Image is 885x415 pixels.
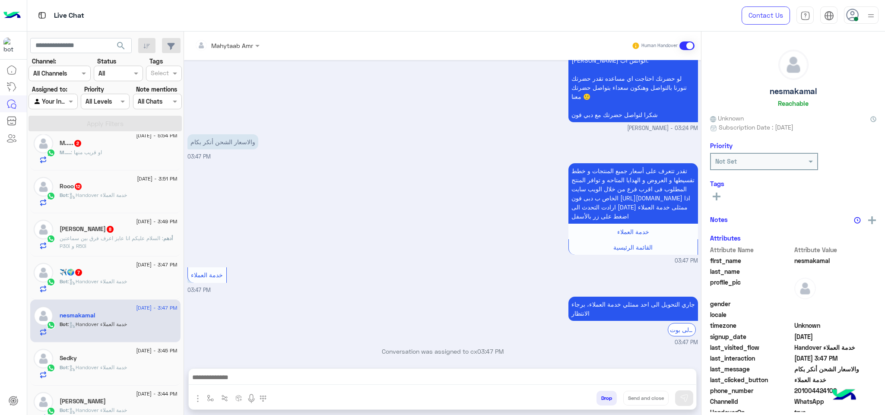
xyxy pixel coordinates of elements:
span: [DATE] - 3:49 PM [136,218,177,225]
h5: Sedky [60,355,77,362]
span: القائمة الرئيسية [613,244,653,251]
img: defaultAdmin.png [34,392,53,412]
img: WhatsApp [47,234,55,243]
span: last_visited_flow [710,343,793,352]
span: خدمة العملاء [794,375,877,384]
p: Conversation was assigned to cx [187,347,698,356]
span: [DATE] - 3:44 PM [136,390,177,398]
span: 2 [74,140,81,147]
h5: Мира Дибес [60,398,106,405]
span: M..... [60,149,71,155]
h6: Tags [710,180,876,187]
span: خدمة العملاء [617,228,649,235]
h5: nesmakamal [60,312,95,319]
span: Bot [60,321,68,327]
p: 22/8/2025, 3:47 PM [187,134,258,149]
span: 201004424100 [794,386,877,395]
span: 03:47 PM [675,339,698,347]
img: create order [235,395,242,402]
h5: أدهم محمد [60,225,114,233]
label: Status [97,57,116,66]
img: defaultAdmin.png [779,50,808,79]
img: WhatsApp [47,364,55,372]
span: Bot [60,407,68,413]
img: tab [824,11,834,21]
span: search [116,41,126,51]
img: WhatsApp [47,278,55,286]
span: first_name [710,256,793,265]
span: 12 [75,183,82,190]
img: defaultAdmin.png [34,220,53,239]
span: [DATE] - 5:54 PM [136,132,177,139]
span: Unknown [710,114,744,123]
span: locale [710,310,793,319]
span: last_name [710,267,793,276]
h5: Rooo [60,183,82,190]
span: Bot [60,192,68,198]
button: Drop [596,391,617,405]
img: WhatsApp [47,321,55,329]
label: Priority [84,85,104,94]
span: Bot [60,278,68,285]
span: [DATE] - 3:45 PM [136,347,177,355]
span: Handover خدمة العملاء [794,343,877,352]
img: notes [854,217,861,224]
button: select flow [203,391,218,405]
span: timezone [710,321,793,330]
span: تقدر تتعرف على أسعار جميع المنتجات و خطط تقسيطها و العروض و الهدايا المتاحه و توافر المنتج المطلو... [571,167,695,220]
span: 03:47 PM [477,348,504,355]
span: : Handover خدمة العملاء [68,407,127,413]
h5: nesmakamal [770,86,817,96]
img: WhatsApp [47,192,55,200]
img: defaultAdmin.png [34,349,53,368]
span: 2025-08-22T12:47:37Z [794,354,877,363]
div: Select [149,68,169,79]
img: add [868,216,876,224]
p: 22/8/2025, 3:47 PM [568,297,698,321]
img: select flow [207,395,214,402]
img: tab [37,10,48,21]
span: null [794,299,877,308]
h6: Priority [710,142,733,149]
span: profile_pic [710,278,793,298]
span: السلام عليكم انا عايز اعرف فرق بين سماعتين P30i و R50i [60,235,163,249]
h6: Reachable [778,99,809,107]
span: last_interaction [710,354,793,363]
img: send message [680,394,688,402]
span: والاسعار الشحن أنكر بكام [794,364,877,374]
span: خدمة العملاء [191,271,223,279]
span: gender [710,299,793,308]
span: Subscription Date : [DATE] [719,123,793,132]
img: defaultAdmin.png [34,134,53,153]
span: : Handover خدمة العملاء [68,278,127,285]
small: Human Handover [641,42,678,49]
span: Attribute Value [794,245,877,254]
span: : Handover خدمة العملاء [68,192,127,198]
h5: ✈️🌍 [60,269,83,276]
div: الرجوع الى بوت [668,323,696,336]
a: tab [796,6,814,25]
span: 2 [794,397,877,406]
h6: Notes [710,215,728,223]
span: Bot [60,364,68,371]
span: [DATE] - 3:51 PM [137,175,177,183]
span: [PERSON_NAME] - 03:24 PM [627,124,698,133]
span: 03:47 PM [187,287,211,293]
label: Assigned to: [32,85,67,94]
img: tab [800,11,810,21]
img: WhatsApp [47,149,55,157]
img: defaultAdmin.png [34,177,53,196]
h5: M..... [60,139,82,147]
img: defaultAdmin.png [34,263,53,282]
h6: Attributes [710,234,741,242]
span: 03:47 PM [187,153,211,160]
span: last_clicked_button [710,375,793,384]
label: Note mentions [136,85,177,94]
span: null [794,310,877,319]
img: 1403182699927242 [3,38,19,53]
p: 22/8/2025, 3:24 PM [568,25,698,122]
span: nesmakamal [794,256,877,265]
span: او قريب منها [71,149,102,155]
span: [DATE] - 3:47 PM [136,304,177,312]
span: signup_date [710,332,793,341]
